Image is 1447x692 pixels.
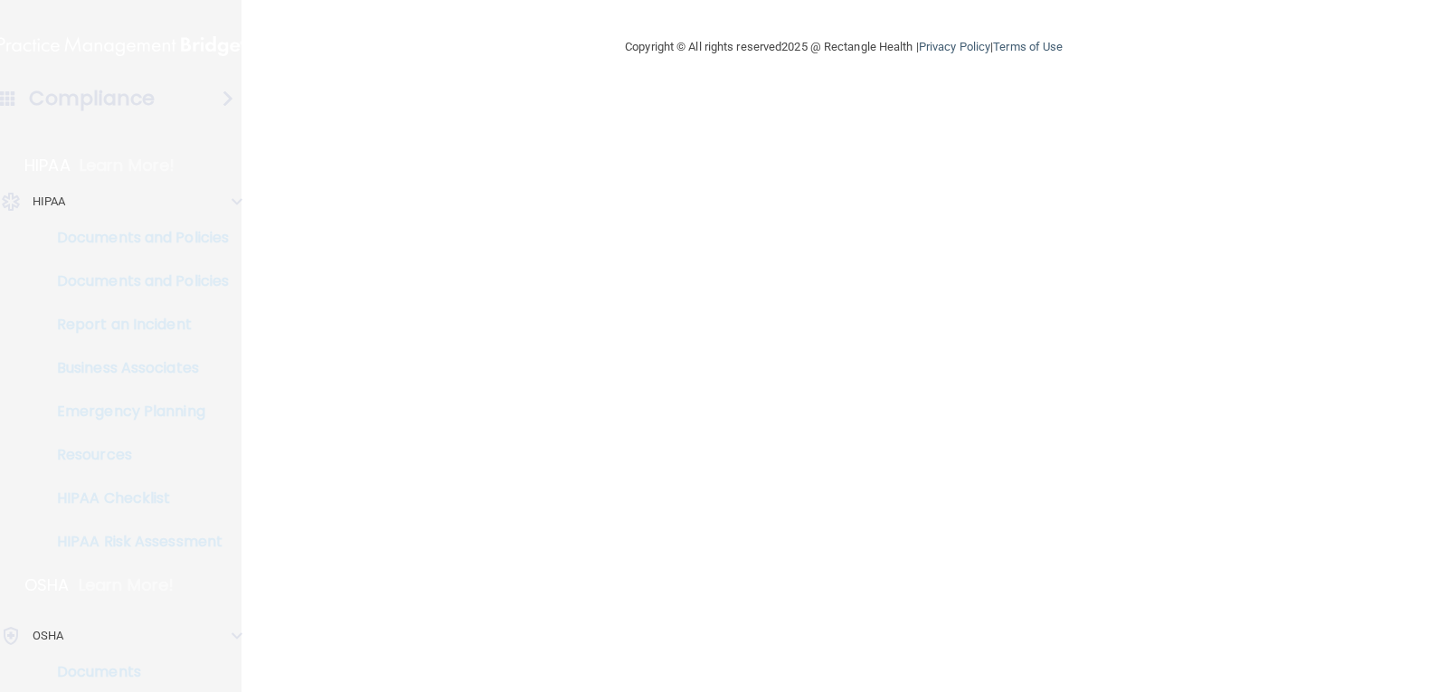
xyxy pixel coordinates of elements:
[919,40,990,53] a: Privacy Policy
[12,663,259,681] p: Documents
[514,18,1174,76] div: Copyright © All rights reserved 2025 @ Rectangle Health | |
[12,533,259,551] p: HIPAA Risk Assessment
[993,40,1063,53] a: Terms of Use
[12,316,259,334] p: Report an Incident
[12,446,259,464] p: Resources
[29,86,155,111] h4: Compliance
[33,625,63,647] p: OSHA
[12,359,259,377] p: Business Associates
[12,403,259,421] p: Emergency Planning
[12,489,259,507] p: HIPAA Checklist
[33,191,66,213] p: HIPAA
[80,155,175,176] p: Learn More!
[12,229,259,247] p: Documents and Policies
[12,272,259,290] p: Documents and Policies
[24,574,70,596] p: OSHA
[79,574,175,596] p: Learn More!
[24,155,71,176] p: HIPAA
